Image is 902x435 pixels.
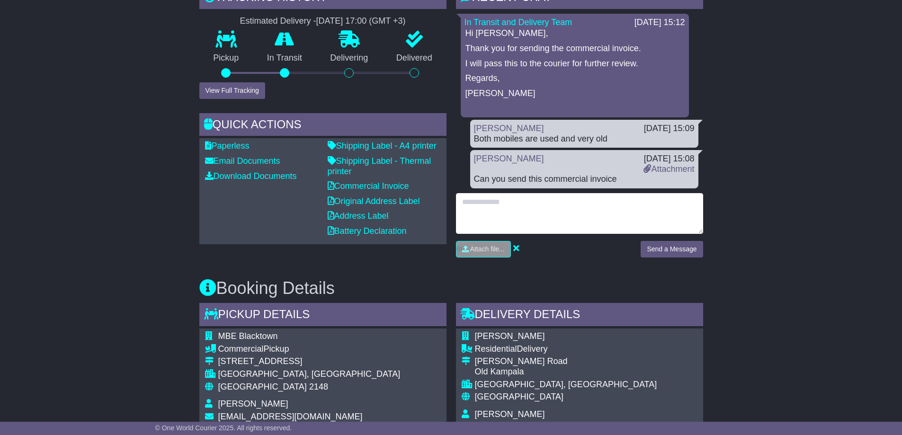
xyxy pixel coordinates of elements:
div: [DATE] 15:09 [644,124,695,134]
div: Both mobiles are used and very old [474,134,695,144]
span: [PERSON_NAME] [475,409,545,419]
a: [PERSON_NAME] [474,124,544,133]
span: 2148 [309,382,328,391]
div: Delivery Details [456,303,703,328]
span: © One World Courier 2025. All rights reserved. [155,424,292,432]
h3: Booking Details [199,279,703,298]
div: Can you send this commercial invoice [474,174,695,185]
a: Commercial Invoice [328,181,409,191]
div: Delivery [475,344,657,355]
button: View Full Tracking [199,82,265,99]
span: MBE Blacktown [218,331,278,341]
span: [PERSON_NAME] [475,331,545,341]
span: [GEOGRAPHIC_DATA] [475,392,563,401]
div: [DATE] 15:08 [643,154,694,164]
p: Thank you for sending the commercial invoice. [465,44,684,54]
div: [GEOGRAPHIC_DATA], [GEOGRAPHIC_DATA] [218,369,401,380]
p: Delivered [382,53,447,63]
a: Email Documents [205,156,280,166]
div: [GEOGRAPHIC_DATA], [GEOGRAPHIC_DATA] [475,380,657,390]
p: In Transit [253,53,316,63]
p: Delivering [316,53,383,63]
span: Commercial [218,344,264,354]
a: [PERSON_NAME] [474,154,544,163]
a: Download Documents [205,171,297,181]
p: Pickup [199,53,253,63]
span: [EMAIL_ADDRESS][DOMAIN_NAME] [218,412,363,421]
div: [PERSON_NAME] Road [475,356,657,367]
div: [STREET_ADDRESS] [218,356,401,367]
div: Pickup [218,344,401,355]
a: Original Address Label [328,196,420,206]
a: Address Label [328,211,389,221]
div: Old Kampala [475,367,657,377]
a: Shipping Label - A4 printer [328,141,437,151]
div: [DATE] 15:12 [634,18,685,28]
a: Battery Declaration [328,226,407,236]
a: In Transit and Delivery Team [464,18,572,27]
a: Shipping Label - Thermal printer [328,156,431,176]
p: [PERSON_NAME] [465,89,684,99]
button: Send a Message [641,241,703,257]
p: Regards, [465,73,684,84]
div: [DATE] 17:00 (GMT +3) [316,16,406,27]
div: Pickup Details [199,303,447,328]
span: [PERSON_NAME] [218,399,288,408]
p: Hi [PERSON_NAME], [465,28,684,39]
span: Residential [475,344,517,354]
div: Estimated Delivery - [199,16,447,27]
span: [GEOGRAPHIC_DATA] [218,382,307,391]
a: Attachment [643,164,694,174]
a: Paperless [205,141,250,151]
p: I will pass this to the courier for further review. [465,59,684,69]
div: Quick Actions [199,113,447,139]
